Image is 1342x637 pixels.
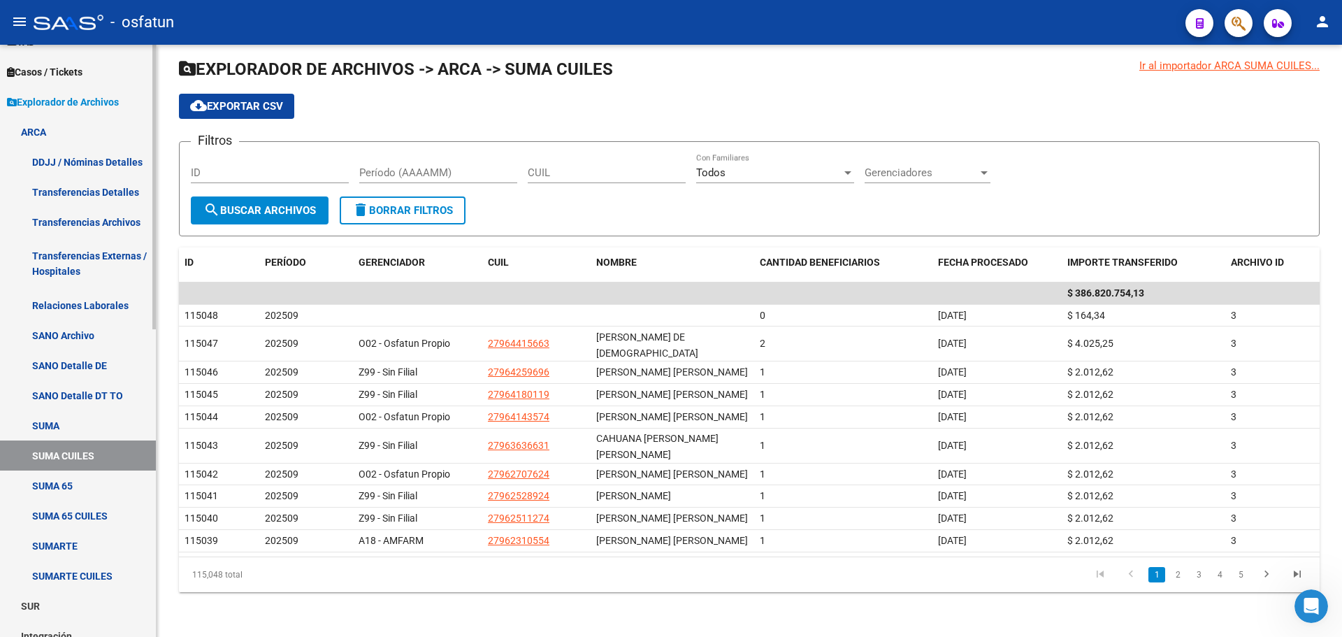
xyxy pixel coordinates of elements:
[185,535,218,546] span: 115039
[352,204,453,217] span: Borrar Filtros
[1148,567,1165,582] a: 1
[488,411,549,422] span: 27964143574
[932,248,1062,278] datatable-header-cell: FECHA PROCESADO
[488,535,549,546] span: 27962310554
[760,366,765,378] span: 1
[1067,440,1113,451] span: $ 2.012,62
[7,94,119,110] span: Explorador de Archivos
[1231,257,1284,268] span: ARCHIVO ID
[596,366,748,378] span: [PERSON_NAME] [PERSON_NAME]
[1067,490,1113,501] span: $ 2.012,62
[1253,567,1280,582] a: go to next page
[596,389,748,400] span: [PERSON_NAME] [PERSON_NAME]
[596,433,719,460] span: CAHUANA [PERSON_NAME] [PERSON_NAME]
[191,131,239,150] h3: Filtros
[596,490,671,501] span: [PERSON_NAME]
[185,389,218,400] span: 115045
[359,535,424,546] span: A18 - AMFARM
[185,513,218,524] span: 115040
[185,338,218,349] span: 115047
[1284,567,1311,582] a: go to last page
[488,468,549,480] span: 27962707624
[488,440,549,451] span: 27963636631
[1231,338,1236,349] span: 3
[185,440,218,451] span: 115043
[938,535,967,546] span: [DATE]
[1231,513,1236,524] span: 3
[1225,248,1320,278] datatable-header-cell: ARCHIVO ID
[265,257,306,268] span: PERÍODO
[203,204,316,217] span: Buscar Archivos
[1211,567,1228,582] a: 4
[1067,389,1113,400] span: $ 2.012,62
[938,310,967,321] span: [DATE]
[1067,513,1113,524] span: $ 2.012,62
[265,366,298,378] span: 202509
[359,440,417,451] span: Z99 - Sin Filial
[938,389,967,400] span: [DATE]
[265,535,298,546] span: 202509
[265,440,298,451] span: 202509
[1231,440,1236,451] span: 3
[696,166,726,179] span: Todos
[190,97,207,114] mat-icon: cloud_download
[1190,567,1207,582] a: 3
[760,440,765,451] span: 1
[1067,366,1113,378] span: $ 2.012,62
[760,468,765,480] span: 1
[110,7,174,38] span: - osfatun
[938,468,967,480] span: [DATE]
[1188,563,1209,587] li: page 3
[1067,310,1105,321] span: $ 164,34
[596,331,748,375] span: [PERSON_NAME] DE [DEMOGRAPHIC_DATA][PERSON_NAME] [PERSON_NAME]
[1230,563,1251,587] li: page 5
[185,411,218,422] span: 115044
[760,389,765,400] span: 1
[359,411,450,422] span: O02 - Osfatun Propio
[596,468,748,480] span: [PERSON_NAME] [PERSON_NAME]
[1167,563,1188,587] li: page 2
[265,310,298,321] span: 202509
[760,535,765,546] span: 1
[1139,58,1320,73] div: Ir al importador ARCA SUMA CUILES...
[265,490,298,501] span: 202509
[359,490,417,501] span: Z99 - Sin Filial
[1062,248,1226,278] datatable-header-cell: IMPORTE TRANSFERIDO
[190,100,283,113] span: Exportar CSV
[938,411,967,422] span: [DATE]
[1118,567,1144,582] a: go to previous page
[760,411,765,422] span: 1
[203,201,220,218] mat-icon: search
[1087,567,1113,582] a: go to first page
[596,535,748,546] span: [PERSON_NAME] [PERSON_NAME]
[352,201,369,218] mat-icon: delete
[1314,13,1331,30] mat-icon: person
[938,513,967,524] span: [DATE]
[760,310,765,321] span: 0
[596,513,748,524] span: [PERSON_NAME] [PERSON_NAME]
[185,490,218,501] span: 115041
[265,338,298,349] span: 202509
[1067,468,1113,480] span: $ 2.012,62
[359,468,450,480] span: O02 - Osfatun Propio
[185,468,218,480] span: 115042
[185,257,194,268] span: ID
[191,196,329,224] button: Buscar Archivos
[1231,535,1236,546] span: 3
[359,338,450,349] span: O02 - Osfatun Propio
[1067,257,1178,268] span: IMPORTE TRANSFERIDO
[1232,567,1249,582] a: 5
[1294,589,1328,623] iframe: Intercom live chat
[359,257,425,268] span: GERENCIADOR
[359,513,417,524] span: Z99 - Sin Filial
[265,411,298,422] span: 202509
[179,59,613,79] span: EXPLORADOR DE ARCHIVOS -> ARCA -> SUMA CUILES
[591,248,755,278] datatable-header-cell: NOMBRE
[1209,563,1230,587] li: page 4
[865,166,978,179] span: Gerenciadores
[938,366,967,378] span: [DATE]
[1067,535,1113,546] span: $ 2.012,62
[488,389,549,400] span: 27964180119
[1146,563,1167,587] li: page 1
[938,440,967,451] span: [DATE]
